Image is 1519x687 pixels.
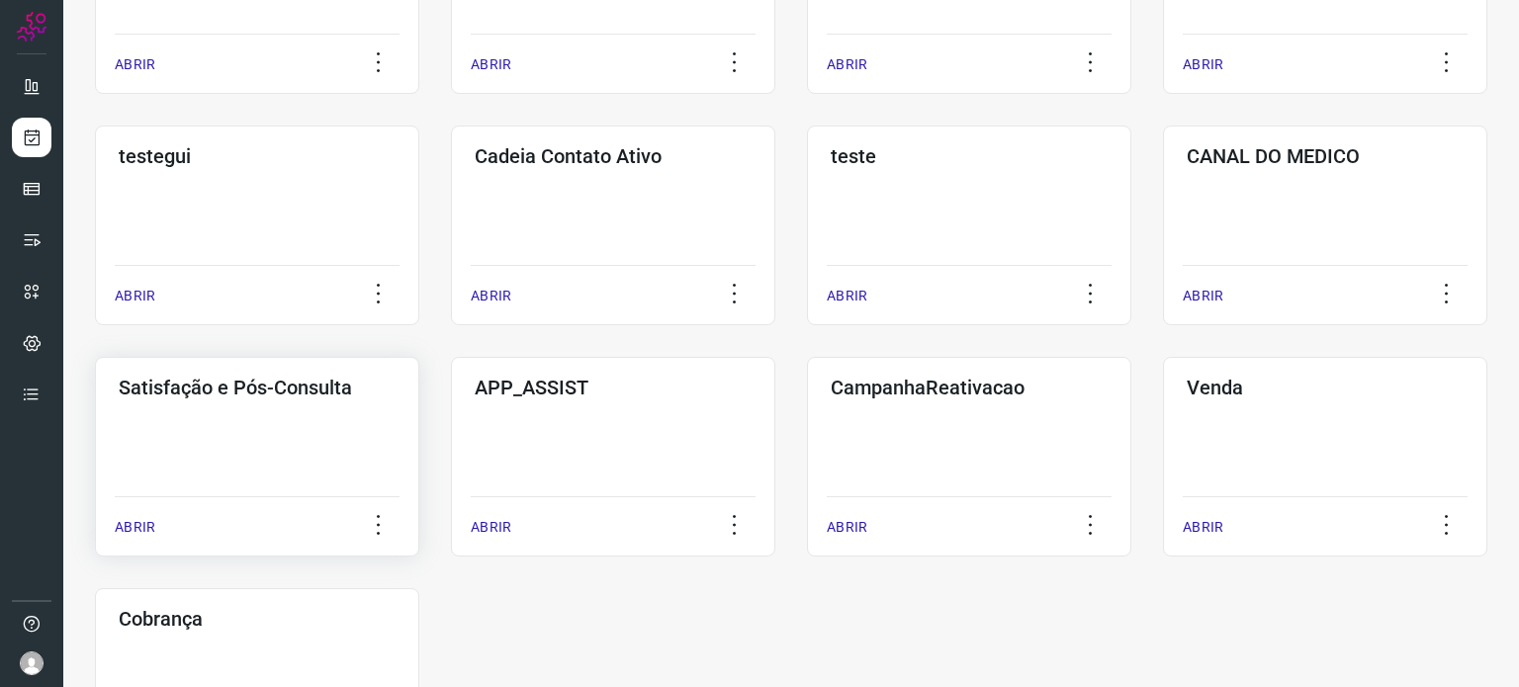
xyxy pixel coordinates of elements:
[1183,517,1223,538] p: ABRIR
[1187,144,1464,168] h3: CANAL DO MEDICO
[115,286,155,306] p: ABRIR
[471,517,511,538] p: ABRIR
[1183,286,1223,306] p: ABRIR
[471,286,511,306] p: ABRIR
[471,54,511,75] p: ABRIR
[827,517,867,538] p: ABRIR
[17,12,46,42] img: Logo
[119,607,396,631] h3: Cobrança
[119,144,396,168] h3: testegui
[831,376,1108,399] h3: CampanhaReativacao
[115,54,155,75] p: ABRIR
[20,651,44,675] img: avatar-user-boy.jpg
[1187,376,1464,399] h3: Venda
[831,144,1108,168] h3: teste
[827,54,867,75] p: ABRIR
[475,144,752,168] h3: Cadeia Contato Ativo
[475,376,752,399] h3: APP_ASSIST
[115,517,155,538] p: ABRIR
[1183,54,1223,75] p: ABRIR
[119,376,396,399] h3: Satisfação e Pós-Consulta
[827,286,867,306] p: ABRIR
